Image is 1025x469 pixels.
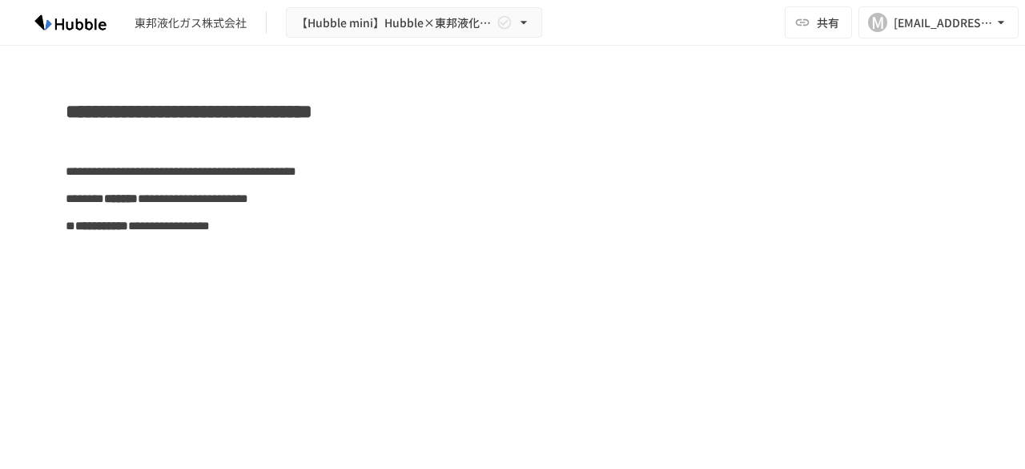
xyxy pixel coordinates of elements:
[868,13,887,32] div: M
[817,14,839,31] span: 共有
[135,14,247,31] div: 東邦液化ガス株式会社
[19,10,122,35] img: HzDRNkGCf7KYO4GfwKnzITak6oVsp5RHeZBEM1dQFiQ
[296,13,493,33] span: 【Hubble mini】Hubble×東邦液化ガス株式会社 オンボーディングプロジェクト
[858,6,1019,38] button: M[EMAIL_ADDRESS][DOMAIN_NAME]
[286,7,542,38] button: 【Hubble mini】Hubble×東邦液化ガス株式会社 オンボーディングプロジェクト
[894,13,993,33] div: [EMAIL_ADDRESS][DOMAIN_NAME]
[785,6,852,38] button: 共有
